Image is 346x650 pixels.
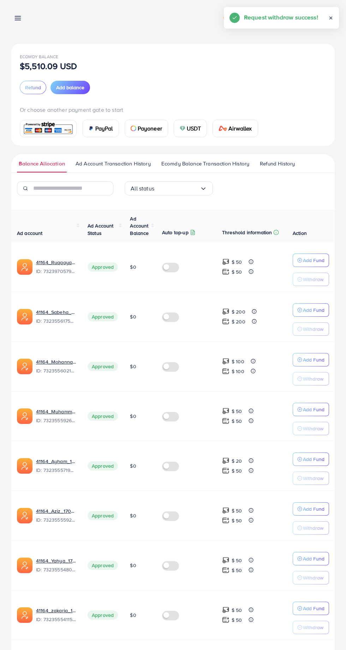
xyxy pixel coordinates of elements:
p: $ 50 [232,516,242,525]
img: top-up amount [222,517,229,524]
span: USDT [187,124,201,133]
a: cardPayoneer [125,120,168,137]
div: Search for option [125,181,213,195]
div: <span class='underline'>41164_Muhammad_1705148256458</span></br>7323555926869524482 [36,408,76,424]
span: ID: 7323555592713535489 [36,516,76,523]
span: PayPal [95,124,113,133]
a: 41164_Aziz_1705148197086 [36,508,76,515]
span: Payoneer [138,124,162,133]
p: $ 50 [232,556,242,565]
img: top-up amount [222,358,229,365]
img: ic-ads-acc.e4c84228.svg [17,359,32,374]
span: Refund [25,84,41,91]
p: $ 50 [232,506,242,515]
img: top-up amount [222,407,229,415]
span: Ecomdy Balance [20,54,58,60]
p: Add Fund [303,405,324,414]
img: card [88,126,94,131]
p: $5,510.09 USD [20,62,77,70]
div: <span class='underline'>41164_Ruqqayah_1705244819946</span></br>7323970579764281346 [36,259,76,275]
span: Approved [88,461,118,470]
span: $0 [130,612,136,619]
a: 41164_Sabeha_1705148311892 [36,309,76,316]
span: Approved [88,511,118,520]
button: Add balance [50,81,90,94]
span: ID: 7323555480868044801 [36,566,76,573]
button: Refund [20,81,46,94]
p: Withdraw [303,524,323,532]
p: Add Fund [303,256,324,265]
p: $ 20 [232,457,242,465]
span: Airwallex [228,124,252,133]
p: Withdraw [303,623,323,632]
img: ic-ads-acc.e4c84228.svg [17,458,32,474]
button: Add Fund [293,353,329,366]
span: Approved [88,561,118,570]
p: Withdraw [303,573,323,582]
button: Withdraw [293,521,329,535]
img: top-up amount [222,467,229,474]
button: Withdraw [293,571,329,584]
p: Threshold information [222,228,272,237]
span: $0 [130,512,136,519]
span: ID: 7323555719578468354 [36,467,76,474]
img: ic-ads-acc.e4c84228.svg [17,607,32,623]
span: ID: 7323555411506905089 [36,616,76,623]
p: $ 100 [232,357,244,366]
span: $0 [130,263,136,271]
p: $ 200 [232,308,245,316]
span: Action [293,230,307,237]
p: $ 200 [232,317,245,326]
h5: Request withdraw success! [244,13,318,22]
span: Approved [88,412,118,421]
span: Ecomdy Balance Transaction History [161,160,249,168]
div: <span class='underline'>41164_Ayham_1705148212713</span></br>7323555719578468354 [36,458,76,474]
img: top-up amount [222,268,229,275]
span: ID: 7323970579764281346 [36,268,76,275]
button: Add Fund [293,502,329,516]
span: Approved [88,362,118,371]
span: $0 [130,462,136,469]
p: $ 50 [232,268,242,276]
p: $ 100 [232,367,244,376]
span: Approved [88,262,118,272]
p: Add Fund [303,306,324,314]
img: top-up amount [222,616,229,624]
p: Auto top-up [162,228,189,237]
a: 41164_Yahya_1705148159601 [36,557,76,564]
img: card [131,126,136,131]
p: $ 50 [232,417,242,425]
button: Withdraw [293,273,329,286]
img: top-up amount [222,566,229,574]
img: top-up amount [222,457,229,464]
img: top-up amount [222,367,229,375]
p: Withdraw [303,325,323,333]
a: 41164_Mohannad_1705148274237 [36,358,76,365]
a: 41164_Muhammad_1705148256458 [36,408,76,415]
img: ic-ads-acc.e4c84228.svg [17,508,32,523]
p: Withdraw [303,474,323,482]
span: Approved [88,312,118,321]
button: Withdraw [293,621,329,634]
a: cardPayPal [82,120,119,137]
button: Withdraw [293,472,329,485]
div: <span class='underline'>41164_Yahya_1705148159601</span></br>7323555480868044801 [36,557,76,573]
p: $ 50 [232,616,242,624]
img: top-up amount [222,258,229,266]
span: Ad account [17,230,43,237]
button: Add Fund [293,254,329,267]
span: Refund History [260,160,295,168]
button: Add Fund [293,452,329,466]
p: $ 50 [232,606,242,614]
span: All status [131,183,154,194]
p: Add Fund [303,554,324,563]
p: Add Fund [303,505,324,513]
iframe: Chat [316,618,341,645]
span: $0 [130,313,136,320]
p: Withdraw [303,375,323,383]
button: Add Fund [293,303,329,317]
div: <span class='underline'>41164_Mohannad_1705148274237</span></br>7323556021878652929 [36,358,76,375]
img: ic-ads-acc.e4c84228.svg [17,259,32,275]
span: ID: 7323555926869524482 [36,417,76,424]
p: Add Fund [303,356,324,364]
